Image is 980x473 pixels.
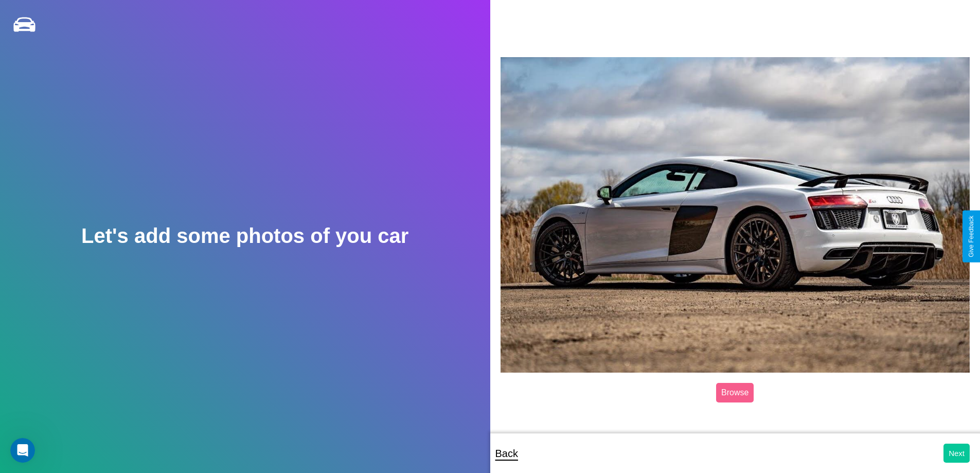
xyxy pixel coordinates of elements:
[81,224,408,248] h2: Let's add some photos of you car
[968,216,975,257] div: Give Feedback
[943,444,970,463] button: Next
[716,383,754,402] label: Browse
[501,57,970,373] img: posted
[10,438,35,463] iframe: Intercom live chat
[495,444,518,463] p: Back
